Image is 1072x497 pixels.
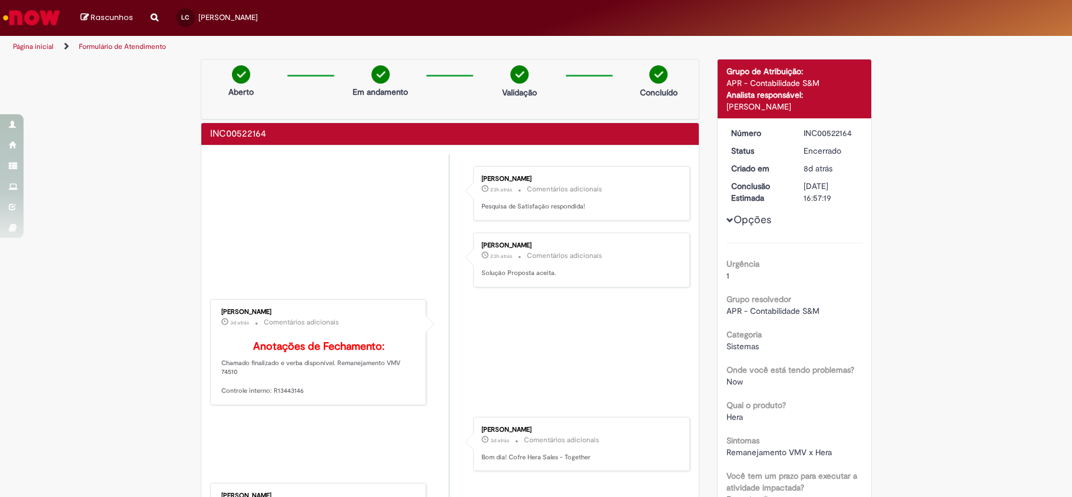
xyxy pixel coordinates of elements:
p: Bom dia! Cofre Hera Sales - Together [482,453,678,462]
span: LC [181,14,189,21]
time: 26/08/2025 15:07:12 [490,253,512,260]
small: Comentários adicionais [524,435,599,445]
p: Pesquisa de Satisfação respondida! [482,202,678,211]
span: 23h atrás [490,253,512,260]
span: 8d atrás [804,163,832,174]
a: Formulário de Atendimento [79,42,166,51]
div: [PERSON_NAME] [482,242,678,249]
div: [PERSON_NAME] [482,175,678,183]
span: [PERSON_NAME] [198,12,258,22]
div: APR - Contabilidade S&M [726,77,862,89]
img: check-circle-green.png [510,65,529,84]
small: Comentários adicionais [527,251,602,261]
b: Qual o produto? [726,400,786,410]
p: Solução Proposta aceita. [482,269,678,278]
b: Você tem um prazo para executar a atividade impactada? [726,471,857,493]
b: Anotações de Fechamento: [253,340,384,353]
div: Grupo de Atribuição: [726,65,862,77]
p: Aberto [228,86,254,98]
img: check-circle-green.png [232,65,250,84]
p: Em andamento [353,86,408,98]
p: Validação [502,87,537,98]
time: 25/08/2025 09:50:56 [230,319,249,326]
h2: INC00522164 Histórico de tíquete [210,129,266,140]
b: Categoria [726,329,762,340]
div: Analista responsável: [726,89,862,101]
p: Concluído [640,87,678,98]
span: 1 [726,270,729,281]
a: Rascunhos [81,12,133,24]
img: ServiceNow [1,6,62,29]
span: Rascunhos [91,12,133,23]
b: Grupo resolvedor [726,294,791,304]
dt: Conclusão Estimada [722,180,795,204]
span: 3d atrás [230,319,249,326]
small: Comentários adicionais [527,184,602,194]
b: Urgência [726,259,759,269]
dt: Criado em [722,163,795,174]
span: Remanejamento VMV x Hera [726,447,832,458]
time: 19/08/2025 18:33:59 [804,163,832,174]
span: 3d atrás [490,437,509,444]
img: check-circle-green.png [649,65,668,84]
small: Comentários adicionais [264,317,339,327]
div: [PERSON_NAME] [726,101,862,112]
span: Now [726,376,743,387]
div: [PERSON_NAME] [482,426,678,433]
div: [PERSON_NAME] [221,309,417,316]
a: Página inicial [13,42,54,51]
time: 25/08/2025 09:41:03 [490,437,509,444]
div: 19/08/2025 18:33:59 [804,163,858,174]
span: Hera [726,412,743,422]
dt: Status [722,145,795,157]
time: 26/08/2025 15:07:18 [490,186,512,193]
ul: Trilhas de página [9,36,706,58]
b: Sintomas [726,435,759,446]
div: Encerrado [804,145,858,157]
img: check-circle-green.png [371,65,390,84]
dt: Número [722,127,795,139]
span: 23h atrás [490,186,512,193]
div: [DATE] 16:57:19 [804,180,858,204]
span: APR - Contabilidade S&M [726,306,819,316]
span: Sistemas [726,341,759,352]
div: INC00522164 [804,127,858,139]
p: Chamado finalizado e verba disponível. Remanejamento VMV 74510 Controle interno: R13443146 [221,341,417,396]
b: Onde você está tendo problemas? [726,365,854,375]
